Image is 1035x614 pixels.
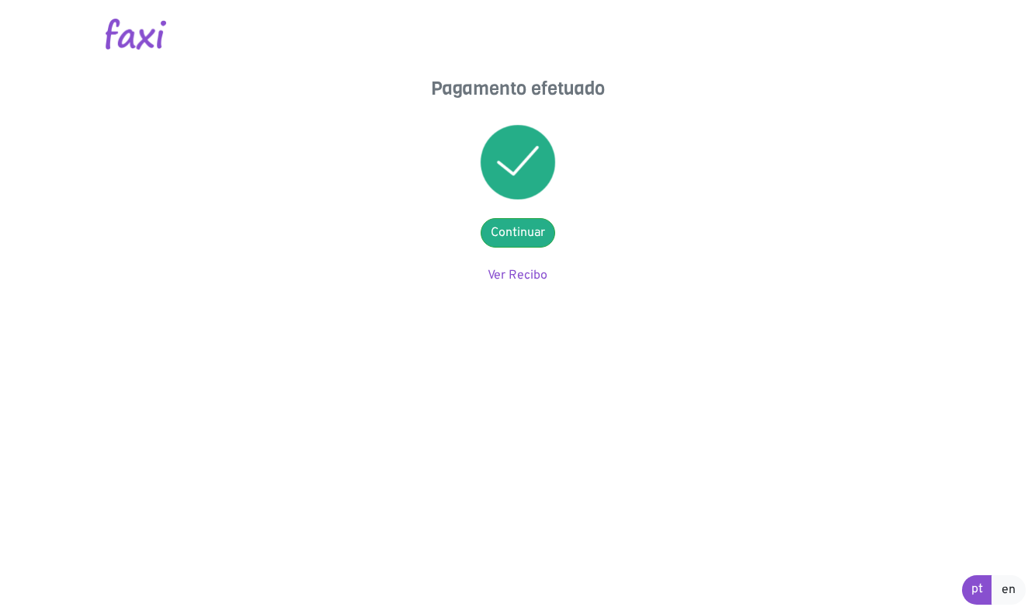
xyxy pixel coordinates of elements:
[363,78,673,100] h4: Pagamento efetuado
[962,575,992,605] a: pt
[481,125,555,199] img: success
[992,575,1026,605] a: en
[488,268,547,283] a: Ver Recibo
[481,218,555,248] a: Continuar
